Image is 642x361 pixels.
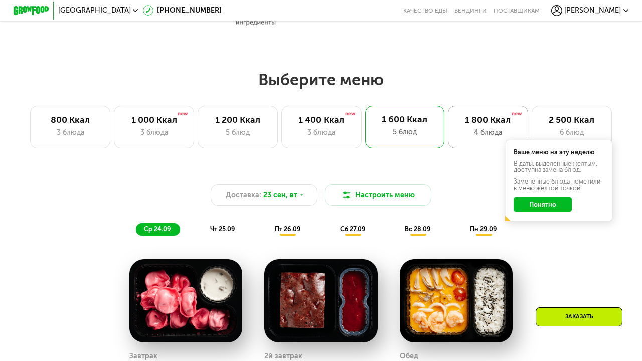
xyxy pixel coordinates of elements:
span: пн 29.09 [470,225,497,233]
span: ср 24.09 [144,225,171,233]
h2: Выберите меню [29,70,613,90]
div: 4 блюда [457,127,519,138]
span: 23 сен, вт [263,190,297,200]
div: 3 блюда [291,127,352,138]
div: 5 блюд [374,127,435,137]
div: 5 блюд [207,127,268,138]
div: 1 200 Ккал [207,115,268,125]
div: В даты, выделенные желтым, доступна замена блюд. [514,161,604,173]
div: 2 500 Ккал [541,115,602,125]
a: Вендинги [454,7,487,14]
span: [PERSON_NAME] [564,7,621,14]
span: сб 27.09 [340,225,366,233]
div: Заказать [536,307,622,326]
span: Доставка: [226,190,261,200]
div: 6 блюд [541,127,602,138]
div: Заменённые блюда пометили в меню жёлтой точкой. [514,178,604,191]
div: 800 Ккал [40,115,101,125]
button: Настроить меню [325,184,431,206]
div: 3 блюда [123,127,185,138]
div: 1 000 Ккал [123,115,185,125]
div: поставщикам [494,7,540,14]
a: Качество еды [403,7,447,14]
div: 1 400 Ккал [291,115,352,125]
div: 3 блюда [40,127,101,138]
span: вс 28.09 [405,225,431,233]
div: 1 600 Ккал [374,114,435,125]
div: 1 800 Ккал [457,115,519,125]
span: чт 25.09 [210,225,235,233]
a: [PHONE_NUMBER] [143,5,222,16]
div: Ваше меню на эту неделю [514,149,604,155]
span: пт 26.09 [275,225,301,233]
button: Понятно [514,197,572,211]
span: [GEOGRAPHIC_DATA] [58,7,131,14]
